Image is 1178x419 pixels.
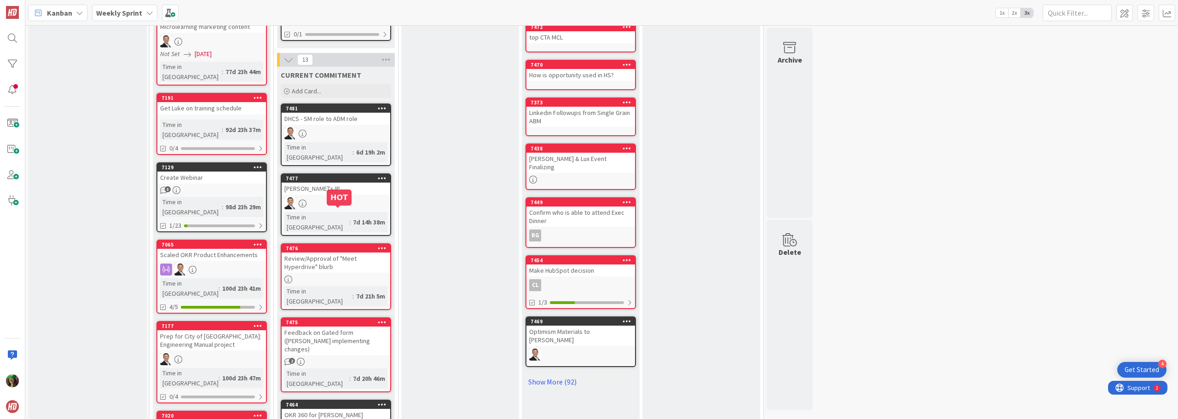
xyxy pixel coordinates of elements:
[531,318,635,325] div: 7469
[282,318,390,327] div: 7475
[1125,365,1159,374] div: Get Started
[222,202,223,212] span: :
[157,264,266,276] div: SL
[996,8,1008,17] span: 1x
[282,253,390,273] div: Review/Approval of "Meet Hyperdrive" blurb
[294,29,302,39] span: 0/1
[526,256,635,264] div: 7454
[282,244,390,253] div: 7476
[48,4,50,11] div: 2
[286,175,390,182] div: 7477
[281,173,391,236] a: 7477[PERSON_NAME]'s IPSLTime in [GEOGRAPHIC_DATA]:7d 14h 38m
[351,217,387,227] div: 7d 14h 38m
[1043,5,1112,21] input: Quick Filter...
[157,241,266,261] div: 7065Scaled OKR Product Enhancements
[6,374,19,387] img: SL
[223,67,263,77] div: 77d 23h 44m
[282,327,390,355] div: Feedback on Gated form ([PERSON_NAME] implementing changes)
[525,60,636,90] a: 7470How is opportunity used in HS?
[330,193,348,202] h5: HOT
[526,61,635,69] div: 7470
[352,147,354,157] span: :
[1117,362,1166,378] div: Open Get Started checklist, remaining modules: 4
[219,283,220,293] span: :
[157,94,266,102] div: 7191
[526,153,635,173] div: [PERSON_NAME] & Lux Event Finalizing
[223,125,263,135] div: 92d 23h 37m
[526,264,635,276] div: Make HubSpot decision
[222,125,223,135] span: :
[284,368,349,389] div: Time in [GEOGRAPHIC_DATA]
[195,49,212,59] span: [DATE]
[169,143,178,153] span: 0/4
[286,402,390,408] div: 7464
[284,127,296,139] img: SL
[282,104,390,113] div: 7481
[526,31,635,43] div: top CTA MCL
[222,67,223,77] span: :
[531,24,635,30] div: 7472
[281,70,361,80] span: CURRENT COMMITMENT
[47,7,72,18] span: Kanban
[526,144,635,173] div: 7438[PERSON_NAME] & Lux Event Finalizing
[284,286,352,306] div: Time in [GEOGRAPHIC_DATA]
[282,318,390,355] div: 7475Feedback on Gated form ([PERSON_NAME] implementing changes)
[286,105,390,112] div: 7481
[157,21,266,33] div: Microlearning marketing content
[162,241,266,248] div: 7065
[525,316,636,367] a: 7469Optimism Materials to [PERSON_NAME]SL
[525,98,636,136] a: 7373Linkedin Followups from Single Grain ABM
[526,107,635,127] div: Linkedin Followups from Single Grain ABM
[525,374,636,389] a: Show More (92)
[156,11,267,86] a: Microlearning marketing contentSLNot Set[DATE]Time in [GEOGRAPHIC_DATA]:77d 23h 44m
[286,319,390,326] div: 7475
[157,102,266,114] div: Get Luke on training schedule
[157,353,266,365] div: SL
[525,22,636,52] a: 7472top CTA MCL
[526,317,635,326] div: 7469
[284,197,296,209] img: SL
[282,183,390,195] div: [PERSON_NAME]'s IP
[169,221,181,230] span: 1/23
[526,98,635,127] div: 7373Linkedin Followups from Single Grain ABM
[157,94,266,114] div: 7191Get Luke on training schedule
[779,247,801,258] div: Delete
[162,95,266,101] div: 7191
[538,298,547,307] span: 1/3
[526,198,635,227] div: 7449Confirm who is able to attend Exec Dinner
[160,120,222,140] div: Time in [GEOGRAPHIC_DATA]
[156,162,267,232] a: 7129Create WebinarTime in [GEOGRAPHIC_DATA]:98d 23h 29m1/23
[282,127,390,139] div: SL
[282,401,390,409] div: 7464
[160,62,222,82] div: Time in [GEOGRAPHIC_DATA]
[354,291,387,301] div: 7d 21h 5m
[529,230,541,241] div: RG
[349,217,351,227] span: :
[157,330,266,350] div: Prep for City of [GEOGRAPHIC_DATA]: Engineering Manual project
[174,264,186,276] img: SL
[162,164,266,171] div: 7129
[282,174,390,195] div: 7477[PERSON_NAME]'s IP
[289,358,295,364] span: 2
[1008,8,1021,17] span: 2x
[157,163,266,184] div: 7129Create Webinar
[352,291,354,301] span: :
[526,279,635,291] div: CL
[156,240,267,314] a: 7065Scaled OKR Product EnhancementsSLTime in [GEOGRAPHIC_DATA]:100d 23h 41m4/5
[778,54,802,65] div: Archive
[281,243,391,310] a: 7476Review/Approval of "Meet Hyperdrive" blurbTime in [GEOGRAPHIC_DATA]:7d 21h 5m
[529,279,541,291] div: CL
[6,400,19,413] img: avatar
[526,349,635,361] div: SL
[157,163,266,172] div: 7129
[531,257,635,264] div: 7454
[526,198,635,207] div: 7449
[156,93,267,155] a: 7191Get Luke on training scheduleTime in [GEOGRAPHIC_DATA]:92d 23h 37m0/4
[349,373,351,384] span: :
[282,174,390,183] div: 7477
[220,373,263,383] div: 100d 23h 47m
[162,413,266,419] div: 7020
[526,230,635,241] div: RG
[284,212,349,232] div: Time in [GEOGRAPHIC_DATA]
[160,197,222,217] div: Time in [GEOGRAPHIC_DATA]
